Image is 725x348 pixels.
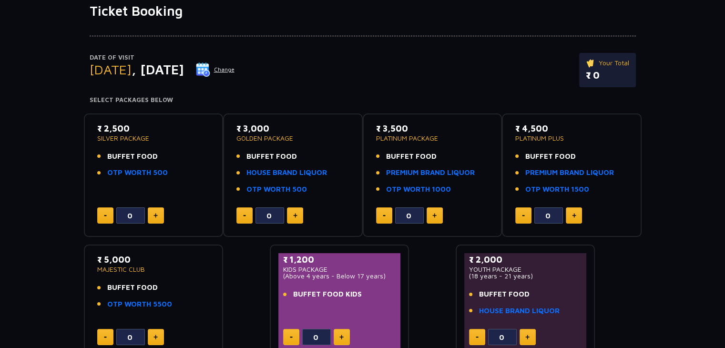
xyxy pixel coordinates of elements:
h1: Ticket Booking [90,3,636,19]
p: SILVER PACKAGE [97,135,210,142]
p: ₹ 1,200 [283,253,396,266]
img: plus [432,213,437,218]
img: ticket [586,58,596,68]
a: OTP WORTH 1000 [386,184,451,195]
span: BUFFET FOOD [525,151,576,162]
img: plus [572,213,576,218]
img: minus [290,337,293,338]
a: PREMIUM BRAND LIQUOR [386,167,475,178]
p: ₹ 2,000 [469,253,582,266]
a: OTP WORTH 1500 [525,184,589,195]
span: BUFFET FOOD [386,151,437,162]
p: YOUTH PACKAGE [469,266,582,273]
p: (Above 4 years - Below 17 years) [283,273,396,279]
p: PLATINUM PACKAGE [376,135,489,142]
p: ₹ 4,500 [515,122,628,135]
img: minus [522,215,525,216]
img: minus [476,337,479,338]
p: Date of Visit [90,53,235,62]
img: minus [383,215,386,216]
a: HOUSE BRAND LIQUOR [246,167,327,178]
a: OTP WORTH 500 [246,184,307,195]
span: BUFFET FOOD [107,151,158,162]
img: plus [339,335,344,339]
p: GOLDEN PACKAGE [236,135,349,142]
a: OTP WORTH 500 [107,167,168,178]
a: PREMIUM BRAND LIQUOR [525,167,614,178]
a: HOUSE BRAND LIQUOR [479,306,560,317]
p: KIDS PACKAGE [283,266,396,273]
span: , [DATE] [132,61,184,77]
p: ₹ 3,500 [376,122,489,135]
p: (18 years - 21 years) [469,273,582,279]
p: ₹ 5,000 [97,253,210,266]
span: [DATE] [90,61,132,77]
p: ₹ 0 [586,68,629,82]
img: plus [153,213,158,218]
p: PLATINUM PLUS [515,135,628,142]
img: plus [525,335,530,339]
span: BUFFET FOOD [479,289,530,300]
img: plus [293,213,297,218]
h4: Select Packages Below [90,96,636,104]
span: BUFFET FOOD KIDS [293,289,362,300]
p: MAJESTIC CLUB [97,266,210,273]
img: minus [104,215,107,216]
img: minus [104,337,107,338]
p: ₹ 2,500 [97,122,210,135]
img: minus [243,215,246,216]
button: Change [195,62,235,77]
span: BUFFET FOOD [246,151,297,162]
p: Your Total [586,58,629,68]
p: ₹ 3,000 [236,122,349,135]
img: plus [153,335,158,339]
a: OTP WORTH 5500 [107,299,172,310]
span: BUFFET FOOD [107,282,158,293]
